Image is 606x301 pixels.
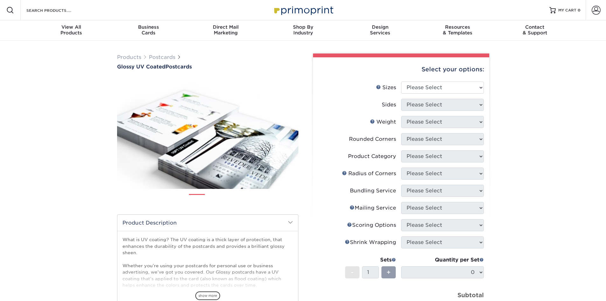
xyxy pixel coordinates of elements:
[342,24,419,36] div: Services
[347,221,396,229] div: Scoring Options
[345,239,396,246] div: Shrink Wrapping
[348,153,396,160] div: Product Category
[33,24,110,36] div: Products
[117,54,141,60] a: Products
[349,135,396,143] div: Rounded Corners
[342,24,419,30] span: Design
[558,8,576,13] span: MY CART
[496,20,574,41] a: Contact& Support
[33,20,110,41] a: View AllProducts
[117,64,298,70] a: Glossy UV CoatedPostcards
[210,191,226,207] img: Postcards 02
[342,170,396,177] div: Radius of Corners
[351,268,354,277] span: -
[264,20,342,41] a: Shop ByIndustry
[149,54,175,60] a: Postcards
[350,204,396,212] div: Mailing Service
[264,24,342,36] div: Industry
[33,24,110,30] span: View All
[382,101,396,109] div: Sides
[401,256,484,264] div: Quantity per Set
[264,24,342,30] span: Shop By
[26,6,88,14] input: SEARCH PRODUCTS.....
[419,20,496,41] a: Resources& Templates
[318,57,484,82] div: Select your options:
[350,187,396,195] div: Bundling Service
[117,70,298,196] img: Glossy UV Coated 01
[187,24,264,30] span: Direct Mail
[345,256,396,264] div: Sets
[496,24,574,36] div: & Support
[117,64,298,70] h1: Postcards
[117,64,165,70] span: Glossy UV Coated
[271,3,335,17] img: Primoprint
[419,24,496,30] span: Resources
[457,291,484,298] strong: Subtotal
[187,20,264,41] a: Direct MailMarketing
[376,84,396,91] div: Sizes
[110,24,187,30] span: Business
[496,24,574,30] span: Contact
[110,20,187,41] a: BusinessCards
[117,215,298,231] h2: Product Description
[578,8,581,12] span: 0
[342,20,419,41] a: DesignServices
[419,24,496,36] div: & Templates
[370,118,396,126] div: Weight
[189,192,205,208] img: Postcards 01
[387,268,391,277] span: +
[187,24,264,36] div: Marketing
[110,24,187,36] div: Cards
[195,291,220,300] span: show more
